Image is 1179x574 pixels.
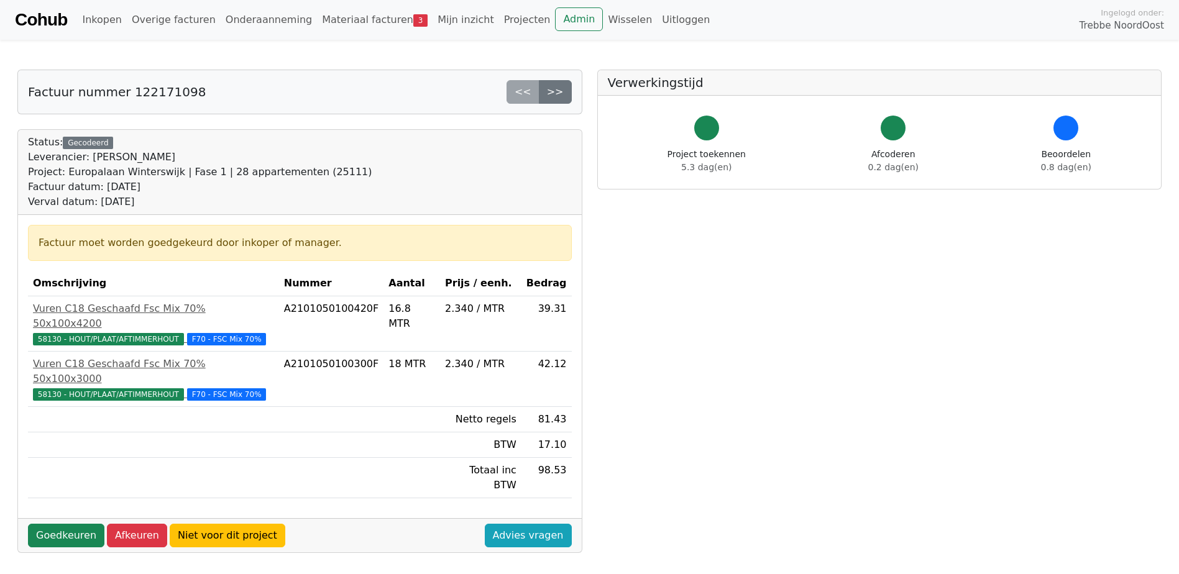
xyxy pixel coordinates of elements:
[28,165,372,180] div: Project: Europalaan Winterswijk | Fase 1 | 28 appartementen (25111)
[445,301,516,316] div: 2.340 / MTR
[127,7,221,32] a: Overige facturen
[317,7,433,32] a: Materiaal facturen3
[1041,148,1091,174] div: Beoordelen
[539,80,572,104] a: >>
[681,162,732,172] span: 5.3 dag(en)
[63,137,113,149] div: Gecodeerd
[33,357,274,401] a: Vuren C18 Geschaafd Fsc Mix 70% 50x100x300058130 - HOUT/PLAAT/AFTIMMERHOUT F70 - FSC Mix 70%
[499,7,556,32] a: Projecten
[33,357,274,386] div: Vuren C18 Geschaafd Fsc Mix 70% 50x100x3000
[521,432,572,458] td: 17.10
[433,7,499,32] a: Mijn inzicht
[28,524,104,547] a: Goedkeuren
[33,301,274,331] div: Vuren C18 Geschaafd Fsc Mix 70% 50x100x4200
[279,271,383,296] th: Nummer
[521,296,572,352] td: 39.31
[521,407,572,432] td: 81.43
[107,524,167,547] a: Afkeuren
[383,271,440,296] th: Aantal
[187,388,267,401] span: F70 - FSC Mix 70%
[15,5,67,35] a: Cohub
[33,333,184,345] span: 58130 - HOUT/PLAAT/AFTIMMERHOUT
[388,301,435,331] div: 16.8 MTR
[28,84,206,99] h5: Factuur nummer 122171098
[1101,7,1164,19] span: Ingelogd onder:
[1041,162,1091,172] span: 0.8 dag(en)
[187,333,267,345] span: F70 - FSC Mix 70%
[170,524,285,547] a: Niet voor dit project
[388,357,435,371] div: 18 MTR
[33,301,274,346] a: Vuren C18 Geschaafd Fsc Mix 70% 50x100x420058130 - HOUT/PLAAT/AFTIMMERHOUT F70 - FSC Mix 70%
[445,357,516,371] div: 2.340 / MTR
[657,7,715,32] a: Uitloggen
[667,148,746,174] div: Project toekennen
[28,194,372,209] div: Verval datum: [DATE]
[440,432,521,458] td: BTW
[413,14,428,27] span: 3
[555,7,603,31] a: Admin
[608,75,1152,90] h5: Verwerkingstijd
[868,148,919,174] div: Afcoderen
[440,458,521,498] td: Totaal inc BTW
[28,135,372,209] div: Status:
[485,524,572,547] a: Advies vragen
[33,388,184,401] span: 58130 - HOUT/PLAAT/AFTIMMERHOUT
[279,352,383,407] td: A2101050100300F
[521,458,572,498] td: 98.53
[28,150,372,165] div: Leverancier: [PERSON_NAME]
[279,296,383,352] td: A2101050100420F
[440,271,521,296] th: Prijs / eenh.
[77,7,126,32] a: Inkopen
[28,180,372,194] div: Factuur datum: [DATE]
[221,7,317,32] a: Onderaanneming
[521,352,572,407] td: 42.12
[521,271,572,296] th: Bedrag
[28,271,279,296] th: Omschrijving
[1080,19,1164,33] span: Trebbe NoordOost
[440,407,521,432] td: Netto regels
[603,7,657,32] a: Wisselen
[868,162,919,172] span: 0.2 dag(en)
[39,235,561,250] div: Factuur moet worden goedgekeurd door inkoper of manager.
